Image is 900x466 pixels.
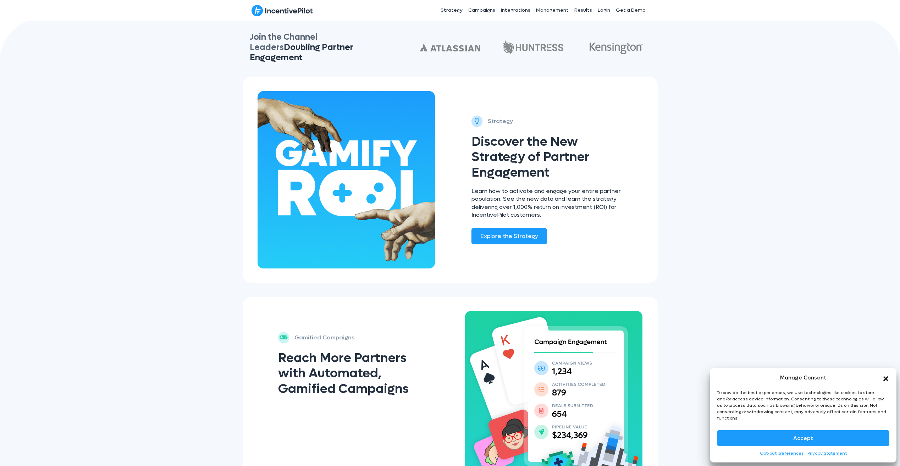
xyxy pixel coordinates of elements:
button: Accept [717,430,889,446]
a: Campaigns [465,1,498,19]
img: gamify-roi-bg (1) [258,91,435,268]
a: Login [595,1,613,19]
a: Explore the Strategy [471,228,547,244]
p: Strategy [488,116,513,126]
div: Manage Consent [780,373,826,382]
span: Discover the New Strategy of Partner Engagement [471,133,590,181]
span: Join the Channel Leaders [250,32,353,63]
nav: Header Menu [389,1,649,19]
a: Opt-out preferences [760,450,804,457]
a: Results [572,1,595,19]
span: Explore the Strategy [480,232,538,240]
a: Get a Demo [613,1,648,19]
img: Kensington_PRIMARY_Logo_FINAL [590,43,643,54]
p: Learn how to activate and engage your entire partner population. See the new data and learn the s... [471,187,622,219]
span: Reach More Partners with Automated, Gamified Campaigns [278,350,409,397]
img: IncentivePilot [252,5,313,17]
a: Management [533,1,572,19]
a: Privacy Statement [807,450,847,457]
span: Doubling Partner Engagement [250,42,353,63]
div: To provide the best experiences, we use technologies like cookies to store and/or access device i... [717,389,889,421]
div: Close dialog [882,374,889,381]
a: Integrations [498,1,533,19]
img: 2560px-Atlassian-logo [420,44,480,51]
a: Strategy [438,1,465,19]
img: c160a1f01da15ede5cb2dbb7c1e1a7f7 [503,40,563,55]
p: Gamified Campaigns [294,333,354,343]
